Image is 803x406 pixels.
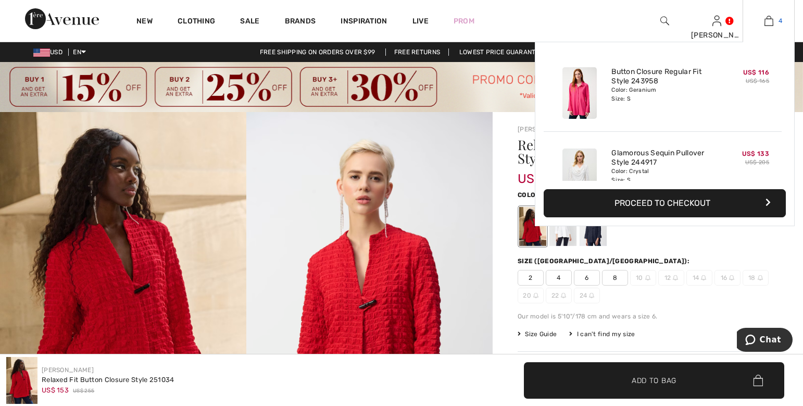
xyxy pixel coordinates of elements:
span: 14 [686,270,712,286]
span: 12 [658,270,684,286]
a: Clothing [178,17,215,28]
img: My Bag [764,15,773,27]
img: search the website [660,15,669,27]
a: Glamorous Sequin Pullover Style 244917 [611,149,714,167]
img: ring-m.svg [729,275,734,280]
span: Inspiration [341,17,387,28]
h1: Relaxed Fit Button Closure Style 251034 [518,138,735,165]
span: US$ 255 [73,387,94,395]
a: Prom [454,16,474,27]
div: Radiant red [519,207,546,247]
img: ring-m.svg [645,275,650,280]
div: [PERSON_NAME] [691,30,742,41]
div: Size ([GEOGRAPHIC_DATA]/[GEOGRAPHIC_DATA]): [518,256,692,266]
a: Brands [285,17,316,28]
span: Add to Bag [632,375,676,386]
span: 8 [602,270,628,286]
img: ring-m.svg [589,293,594,298]
span: 2 [518,270,544,286]
img: Button Closure Regular Fit Style 243958 [562,67,597,119]
div: Our model is 5'10"/178 cm and wears a size 6. [518,312,778,321]
div: Relaxed Fit Button Closure Style 251034 [42,375,174,385]
span: 4 [546,270,572,286]
span: 20 [518,288,544,303]
span: 18 [743,270,769,286]
a: Free Returns [385,48,449,56]
span: EN [73,48,86,56]
a: New [136,17,153,28]
span: US$ 153 [42,386,69,394]
a: [PERSON_NAME] [42,366,94,374]
span: 6 [574,270,600,286]
img: ring-m.svg [561,293,566,298]
div: I can't find my size [569,329,635,339]
img: US Dollar [33,48,50,57]
img: Relaxed Fit Button Closure Style 251034 [6,357,37,404]
a: 4 [743,15,794,27]
span: US$ 153 [518,161,566,186]
button: Add to Bag [524,362,784,399]
img: ring-m.svg [673,275,678,280]
div: Color: Geranium Size: S [611,86,714,103]
img: ring-m.svg [701,275,706,280]
span: 22 [546,288,572,303]
s: US$ 165 [746,78,769,84]
span: Size Guide [518,329,557,339]
span: US$ 133 [742,150,769,157]
div: Color: Crystal Size: S [611,167,714,184]
s: US$ 205 [745,159,769,166]
span: Color: [518,191,542,199]
div: Midnight Blue [580,207,607,247]
a: Button Closure Regular Fit Style 243958 [611,67,714,86]
img: 1ère Avenue [25,8,99,29]
img: ring-m.svg [758,275,763,280]
a: Sign In [712,16,721,26]
img: Glamorous Sequin Pullover Style 244917 [562,149,597,200]
span: 10 [630,270,656,286]
div: Vanilla 30 [549,207,576,247]
span: USD [33,48,67,56]
img: Bag.svg [753,375,763,386]
a: Live [412,16,429,27]
img: ring-m.svg [533,293,538,298]
a: Sale [240,17,259,28]
span: US$ 116 [743,69,769,76]
a: [PERSON_NAME] [518,126,570,133]
span: 16 [714,270,741,286]
a: Lowest Price Guarantee [451,48,552,56]
button: Proceed to Checkout [544,189,786,217]
span: 24 [574,288,600,303]
span: 4 [779,16,782,26]
img: My Info [712,15,721,27]
a: Free shipping on orders over $99 [252,48,384,56]
iframe: Opens a widget where you can chat to one of our agents [737,328,793,354]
